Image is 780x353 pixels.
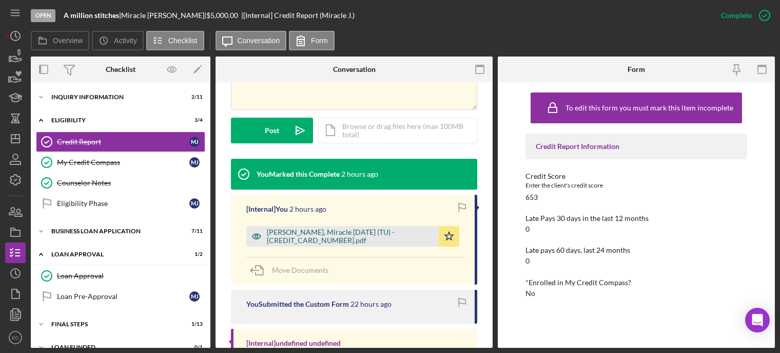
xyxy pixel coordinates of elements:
label: Activity [114,36,136,45]
div: 0 [525,257,530,265]
div: *Enrolled in My Credit Compass? [525,278,747,287]
div: Credit Score [525,172,747,180]
div: [Internal] undefined undefined [246,339,341,347]
a: Loan Approval [36,266,205,286]
a: Counselor Notes [36,173,205,193]
div: Eligibility Phase [57,199,189,208]
label: Checklist [168,36,198,45]
div: Checklist [106,65,135,73]
div: Credit Report [57,138,189,146]
div: Loan Pre-Approval [57,292,189,301]
div: No [525,289,535,298]
button: [PERSON_NAME], Miracle [DATE] (TU) - [CREDIT_CARD_NUMBER].pdf [246,226,459,247]
div: Credit Report Information [536,142,737,151]
div: My Credit Compass [57,158,189,166]
div: Complete [721,5,752,26]
button: Conversation [216,31,287,50]
button: FC [5,327,26,348]
b: A million stitches [64,11,119,20]
div: 3 / 4 [184,117,203,123]
div: | [64,11,121,20]
button: Form [289,31,335,50]
div: Open [31,9,55,22]
div: Enter the client's credit score [525,180,747,191]
div: [PERSON_NAME], Miracle [DATE] (TU) - [CREDIT_CARD_NUMBER].pdf [267,228,434,245]
div: Post [265,118,279,143]
div: Miracle [PERSON_NAME] | [121,11,206,20]
div: Counselor Notes [57,179,205,187]
div: Conversation [333,65,376,73]
div: 653 [525,193,538,201]
a: Credit ReportMJ [36,132,205,152]
div: 7 / 11 [184,228,203,234]
div: [Internal] You [246,205,288,213]
button: Activity [92,31,143,50]
div: INQUIRY INFORMATION [51,94,177,100]
div: Loan Approval [57,272,205,280]
div: LOAN FUNDED [51,344,177,350]
button: Checklist [146,31,204,50]
span: Move Documents [272,266,328,274]
label: Conversation [238,36,280,45]
div: Form [628,65,645,73]
div: Loan Approval [51,251,177,257]
text: FC [12,335,19,341]
label: Overview [53,36,83,45]
button: Post [231,118,313,143]
div: To edit this form you must mark this item incomplete [565,104,733,112]
div: You Marked this Complete [257,170,340,178]
div: 0 [525,225,530,233]
a: Eligibility PhaseMJ [36,193,205,214]
div: Late pays 60 days, last 24 months [525,246,747,254]
a: Loan Pre-ApprovalMJ [36,286,205,307]
label: Form [311,36,328,45]
div: M J [189,198,200,209]
div: M J [189,291,200,302]
div: 2 / 11 [184,94,203,100]
div: 1 / 13 [184,321,203,327]
div: 1 / 2 [184,251,203,257]
button: Move Documents [246,257,339,283]
button: Complete [711,5,775,26]
div: 0 / 1 [184,344,203,350]
div: M J [189,137,200,147]
div: BUSINESS LOAN APPLICATION [51,228,177,234]
div: Final Steps [51,321,177,327]
div: Eligibility [51,117,177,123]
div: Late Pays 30 days in the last 12 months [525,214,747,222]
div: M J [189,157,200,168]
a: My Credit CompassMJ [36,152,205,173]
div: You Submitted the Custom Form [246,300,349,308]
button: Overview [31,31,89,50]
div: $5,000.00 [206,11,241,20]
time: 2025-08-21 18:53 [350,300,392,308]
time: 2025-08-22 14:53 [341,170,378,178]
div: | [Internal] Credit Report (Miracle J.) [241,11,355,20]
div: Open Intercom Messenger [745,308,770,332]
time: 2025-08-22 14:53 [289,205,326,213]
